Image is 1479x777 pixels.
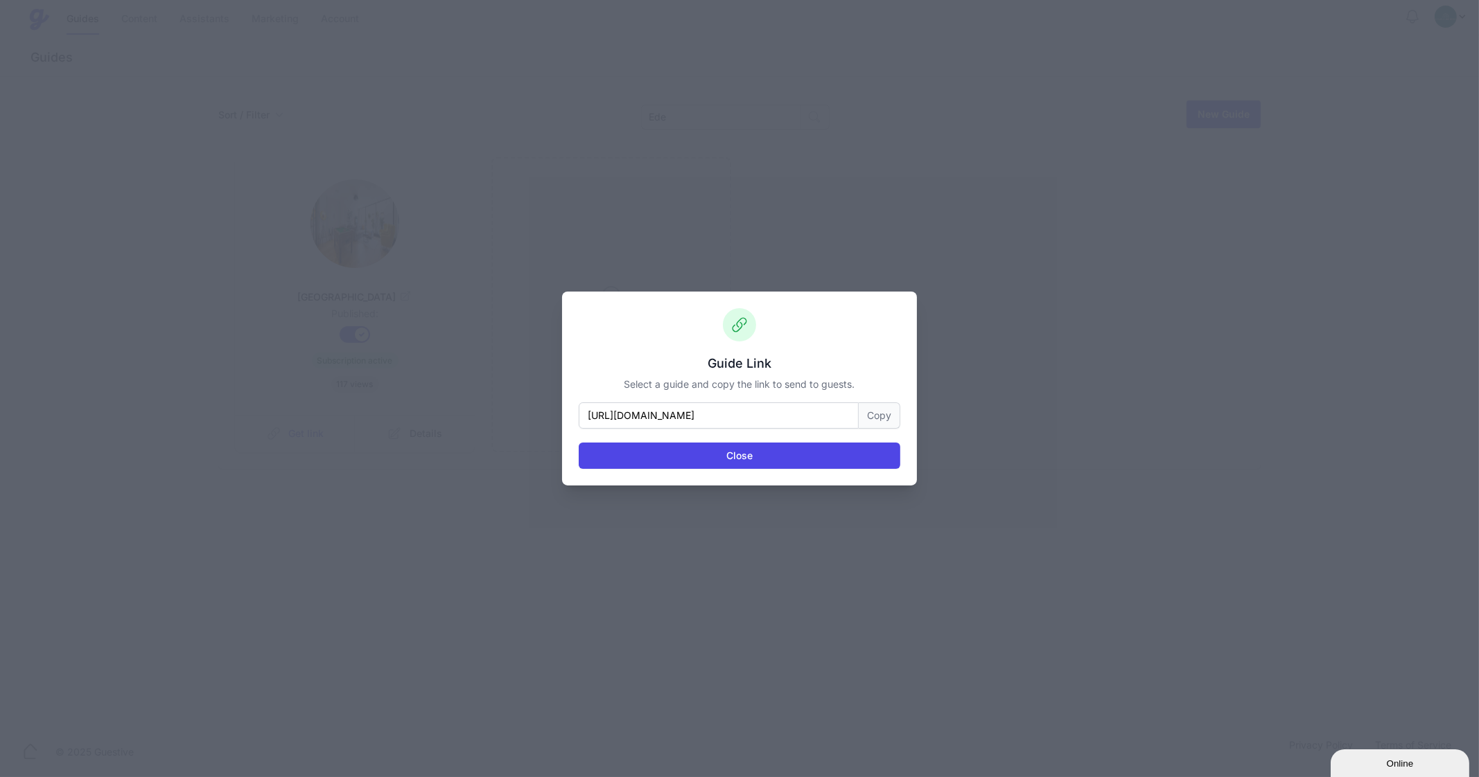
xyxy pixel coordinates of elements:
button: Copy [859,402,900,429]
h3: Guide Link [579,355,900,372]
p: Select a guide and copy the link to send to guests. [579,377,900,391]
iframe: chat widget [1331,747,1472,777]
button: Close [579,443,900,469]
